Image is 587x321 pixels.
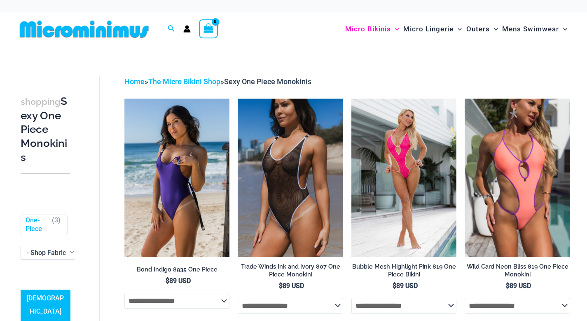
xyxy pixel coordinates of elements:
[465,263,570,278] h2: Wild Card Neon Bliss 819 One Piece Monokini
[391,19,399,40] span: Menu Toggle
[351,99,457,257] img: Bubble Mesh Highlight Pink 819 One Piece 01
[21,94,70,165] h3: Sexy One Piece Monokinis
[351,99,457,257] a: Bubble Mesh Highlight Pink 819 One Piece 01Bubble Mesh Highlight Pink 819 One Piece 03Bubble Mesh...
[238,99,343,257] a: Tradewinds Ink and Ivory 807 One Piece 03Tradewinds Ink and Ivory 807 One Piece 04Tradewinds Ink ...
[342,15,571,43] nav: Site Navigation
[16,20,152,38] img: MM SHOP LOGO FLAT
[351,263,457,278] h2: Bubble Mesh Highlight Pink 819 One Piece Bikini
[490,19,498,40] span: Menu Toggle
[465,263,570,281] a: Wild Card Neon Bliss 819 One Piece Monokini
[279,282,283,290] span: $
[238,99,343,257] img: Tradewinds Ink and Ivory 807 One Piece 03
[124,77,311,86] span: » »
[124,99,230,257] a: Bond Indigo 8935 One Piece 09Bond Indigo 8935 One Piece 10Bond Indigo 8935 One Piece 10
[124,99,230,257] img: Bond Indigo 8935 One Piece 09
[401,17,464,42] a: Micro LingerieMenu ToggleMenu Toggle
[506,282,531,290] bdi: 89 USD
[166,277,169,285] span: $
[148,77,220,86] a: The Micro Bikini Shop
[26,216,48,234] a: One-Piece
[464,17,500,42] a: OutersMenu ToggleMenu Toggle
[351,263,457,281] a: Bubble Mesh Highlight Pink 819 One Piece Bikini
[27,249,82,257] span: - Shop Fabric Type
[345,19,391,40] span: Micro Bikinis
[21,246,78,260] span: - Shop Fabric Type
[124,77,145,86] a: Home
[559,19,567,40] span: Menu Toggle
[166,277,191,285] bdi: 89 USD
[454,19,462,40] span: Menu Toggle
[393,282,396,290] span: $
[238,263,343,281] a: Trade Winds Ink and Ivory 807 One Piece Monokini
[466,19,490,40] span: Outers
[502,19,559,40] span: Mens Swimwear
[403,19,454,40] span: Micro Lingerie
[168,24,175,34] a: Search icon link
[183,25,191,33] a: Account icon link
[343,17,401,42] a: Micro BikinisMenu ToggleMenu Toggle
[279,282,304,290] bdi: 89 USD
[54,216,58,224] span: 3
[506,282,510,290] span: $
[21,97,61,107] span: shopping
[124,266,230,276] a: Bond Indigo 8935 One Piece
[465,99,570,257] a: Wild Card Neon Bliss 819 One Piece 04Wild Card Neon Bliss 819 One Piece 05Wild Card Neon Bliss 81...
[199,19,218,38] a: View Shopping Cart, empty
[238,263,343,278] h2: Trade Winds Ink and Ivory 807 One Piece Monokini
[393,282,418,290] bdi: 89 USD
[465,99,570,257] img: Wild Card Neon Bliss 819 One Piece 04
[224,77,311,86] span: Sexy One Piece Monokinis
[124,266,230,274] h2: Bond Indigo 8935 One Piece
[500,17,569,42] a: Mens SwimwearMenu ToggleMenu Toggle
[52,216,61,234] span: ( )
